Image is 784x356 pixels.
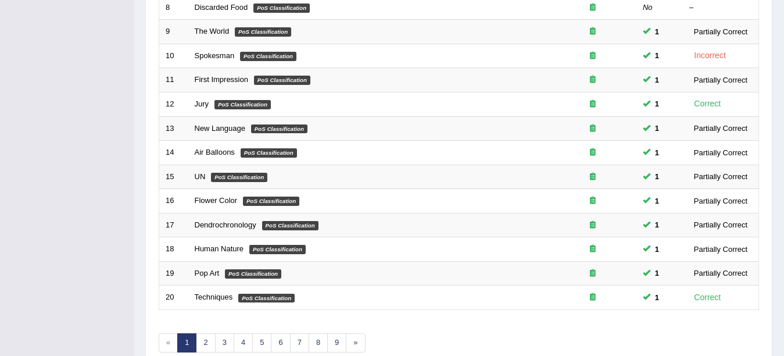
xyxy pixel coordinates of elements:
span: You can still take this question [650,74,664,86]
a: Pop Art [195,269,220,277]
div: Exam occurring question [556,123,630,134]
div: Exam occurring question [556,292,630,303]
td: 11 [159,68,188,92]
a: Dendrochronology [195,220,256,229]
div: Incorrect [689,49,731,62]
a: Air Balloons [195,148,235,156]
em: PoS Classification [262,221,318,230]
em: No [643,3,653,12]
a: Flower Color [195,196,238,205]
span: You can still take this question [650,49,664,62]
div: – [689,2,752,13]
div: Partially Correct [689,74,752,86]
div: Exam occurring question [556,268,630,279]
span: You can still take this question [650,98,664,110]
div: Exam occurring question [556,26,630,37]
div: Exam occurring question [556,244,630,255]
div: Exam occurring question [556,2,630,13]
td: 17 [159,213,188,237]
div: Exam occurring question [556,220,630,231]
a: Discarded Food [195,3,248,12]
a: 3 [215,333,234,353]
span: You can still take this question [650,26,664,38]
td: 13 [159,116,188,141]
a: Spokesman [195,51,235,60]
span: You can still take this question [650,122,664,134]
td: 14 [159,141,188,165]
td: 9 [159,20,188,44]
td: 12 [159,92,188,116]
span: You can still take this question [650,219,664,231]
div: Exam occurring question [556,147,630,158]
em: PoS Classification [253,3,310,13]
span: You can still take this question [650,170,664,183]
em: PoS Classification [249,245,306,254]
div: Correct [689,291,726,304]
span: You can still take this question [650,267,664,279]
div: Exam occurring question [556,99,630,110]
a: 4 [234,333,253,353]
div: Partially Correct [689,195,752,207]
em: PoS Classification [251,124,307,134]
a: 9 [327,333,346,353]
span: « [159,333,178,353]
a: 6 [271,333,290,353]
div: Partially Correct [689,26,752,38]
td: 10 [159,44,188,68]
a: Human Nature [195,244,244,253]
a: » [346,333,365,353]
div: Exam occurring question [556,172,630,183]
a: 7 [290,333,309,353]
em: PoS Classification [243,197,299,206]
a: The World [195,27,230,35]
td: 19 [159,261,188,286]
div: Correct [689,97,726,111]
a: Techniques [195,293,233,301]
a: Jury [195,99,209,108]
td: 18 [159,237,188,262]
em: PoS Classification [241,148,297,158]
td: 16 [159,189,188,213]
span: You can still take this question [650,291,664,304]
div: Partially Correct [689,267,752,279]
div: Partially Correct [689,219,752,231]
em: PoS Classification [214,100,271,109]
a: First Impression [195,75,248,84]
em: PoS Classification [235,27,291,37]
td: 20 [159,286,188,310]
div: Exam occurring question [556,74,630,86]
em: PoS Classification [254,76,310,85]
em: PoS Classification [211,173,267,182]
div: Partially Correct [689,122,752,134]
div: Exam occurring question [556,195,630,207]
span: You can still take this question [650,195,664,207]
em: PoS Classification [240,52,296,61]
a: 1 [177,333,196,353]
div: Partially Correct [689,170,752,183]
em: PoS Classification [225,269,281,279]
div: Partially Correct [689,147,752,159]
em: PoS Classification [238,294,295,303]
a: 8 [309,333,328,353]
a: UN [195,172,206,181]
span: You can still take this question [650,147,664,159]
div: Exam occurring question [556,51,630,62]
td: 15 [159,165,188,189]
div: Partially Correct [689,243,752,255]
a: New Language [195,124,245,133]
a: 5 [252,333,271,353]
a: 2 [196,333,215,353]
span: You can still take this question [650,243,664,255]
